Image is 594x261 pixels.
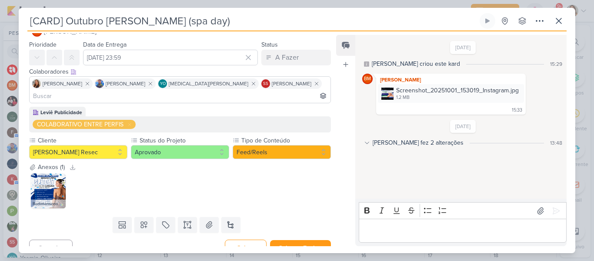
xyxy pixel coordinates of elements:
[40,108,82,116] div: Leviê Publicidade
[512,107,522,114] div: 15:33
[37,120,123,129] div: COLABORATIVO ENTRE PERFIS
[158,79,167,88] div: Yasmin Oliveira
[270,240,331,256] button: Salvar e Fechar
[29,67,331,76] div: Colaboradores
[160,82,166,86] p: YO
[261,79,270,88] div: Simone Regina Sa
[550,60,562,68] div: 15:29
[381,88,394,100] img: 7iSSiiKetUIJqqZr31s9rZC4PeG7L3qU27TaueiK.jpg
[364,61,369,67] div: Este log é visível à todos no kard
[263,82,268,86] p: SS
[275,52,299,63] div: A Fazer
[83,50,258,65] input: Select a date
[261,41,278,48] label: Status
[32,79,41,88] img: Franciluce Carvalho
[83,41,127,48] label: Data de Entrega
[29,41,57,48] label: Prioridade
[131,145,229,159] button: Aprovado
[27,13,478,29] input: Kard Sem Título
[372,59,460,68] div: Beth criou este kard
[359,219,567,243] div: Editor editing area: main
[359,202,567,219] div: Editor toolbar
[225,240,267,257] button: Salvar
[43,80,82,88] span: [PERSON_NAME]
[484,17,491,24] div: Ligar relógio
[31,200,66,208] div: Redimensionamento SECPOINT.png
[31,91,329,101] input: Buscar
[233,145,331,159] button: Feed/Reels
[261,50,331,65] button: A Fazer
[396,86,519,95] div: Screenshot_20251001_153019_Instagram.jpg
[373,138,464,147] div: [PERSON_NAME] fez 2 alterações
[364,77,371,81] p: BM
[362,74,373,84] div: Beth Monteiro
[29,145,127,159] button: [PERSON_NAME] Resec
[378,75,524,84] div: [PERSON_NAME]
[31,173,66,208] img: Zdv9Lhtx8RJaQWv8F25kZQkkCru0f10uCZlfpQ8w.png
[272,80,311,88] span: [PERSON_NAME]
[38,163,65,172] div: Anexos (1)
[139,136,229,145] label: Status do Projeto
[169,80,248,88] span: [MEDICAL_DATA][PERSON_NAME]
[240,136,331,145] label: Tipo de Conteúdo
[37,136,127,145] label: Cliente
[378,84,524,103] div: Screenshot_20251001_153019_Instagram.jpg
[33,29,40,34] p: BM
[29,240,73,257] button: Cancelar
[396,94,519,101] div: 1.2 MB
[95,79,104,88] img: Guilherme Savio
[106,80,145,88] span: [PERSON_NAME]
[550,139,562,147] div: 13:48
